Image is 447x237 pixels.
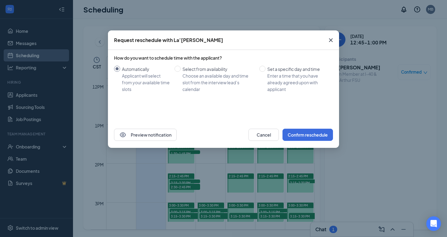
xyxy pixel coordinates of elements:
[119,131,126,138] svg: Eye
[114,55,333,61] div: How do you want to schedule time with the applicant?
[114,37,223,44] div: Request reschedule with La’[PERSON_NAME]
[182,66,255,72] div: Select from availability
[182,72,255,92] div: Choose an available day and time slot from the interview lead’s calendar
[248,129,279,141] button: Cancel
[114,129,177,141] button: EyePreview notification
[267,66,328,72] div: Set a specific day and time
[282,129,333,141] button: Confirm reschedule
[426,216,441,231] div: Open Intercom Messenger
[323,30,339,50] button: Close
[327,37,334,44] svg: Cross
[267,72,328,92] div: Enter a time that you have already agreed upon with applicant
[122,72,170,92] div: Applicant will select from your available time slots
[122,66,170,72] div: Automatically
